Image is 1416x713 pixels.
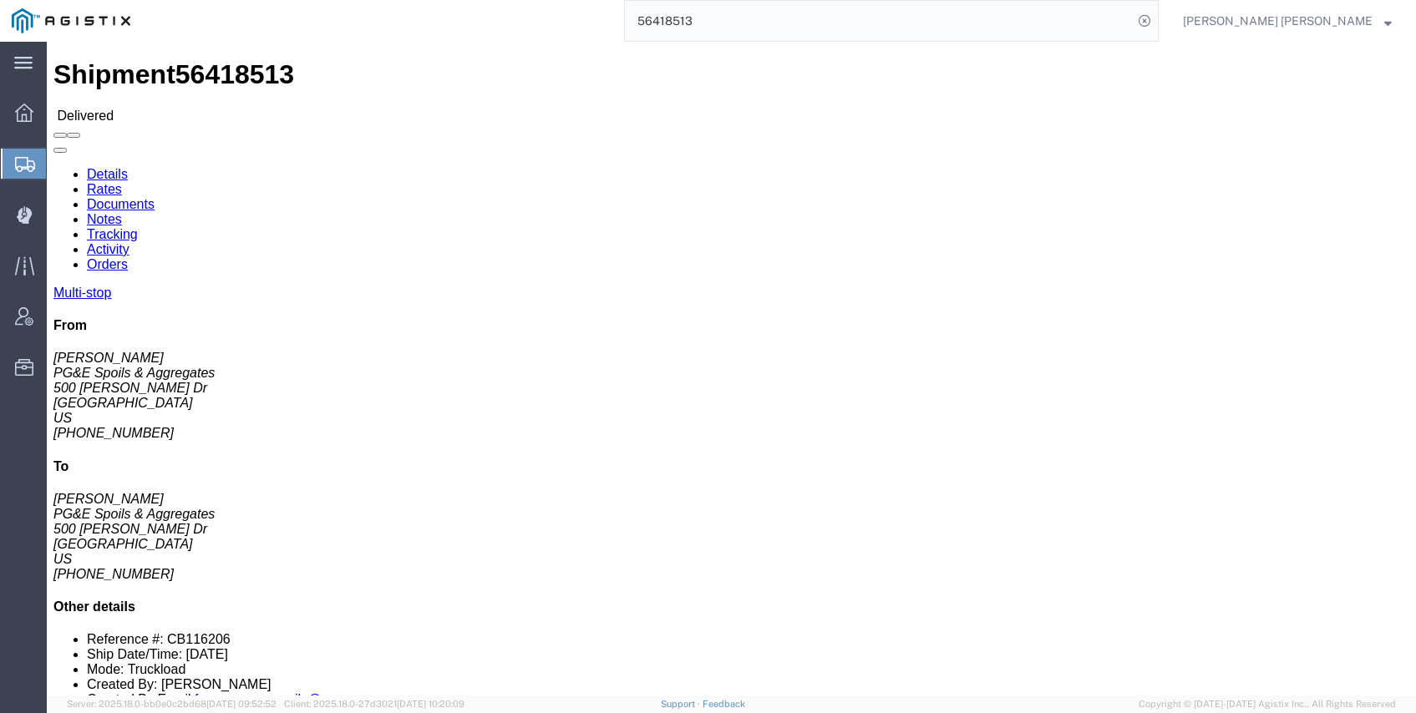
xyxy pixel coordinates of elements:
a: Support [661,699,703,709]
span: Kayte Bray Dogali [1183,12,1373,30]
img: logo [12,8,130,33]
span: Server: 2025.18.0-bb0e0c2bd68 [67,699,277,709]
span: [DATE] 10:20:09 [397,699,464,709]
span: Client: 2025.18.0-27d3021 [284,699,464,709]
button: [PERSON_NAME] [PERSON_NAME] [1182,11,1393,31]
iframe: FS Legacy Container [47,42,1416,695]
span: [DATE] 09:52:52 [206,699,277,709]
span: Copyright © [DATE]-[DATE] Agistix Inc., All Rights Reserved [1139,697,1396,711]
input: Search for shipment number, reference number [625,1,1133,41]
a: Feedback [703,699,745,709]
